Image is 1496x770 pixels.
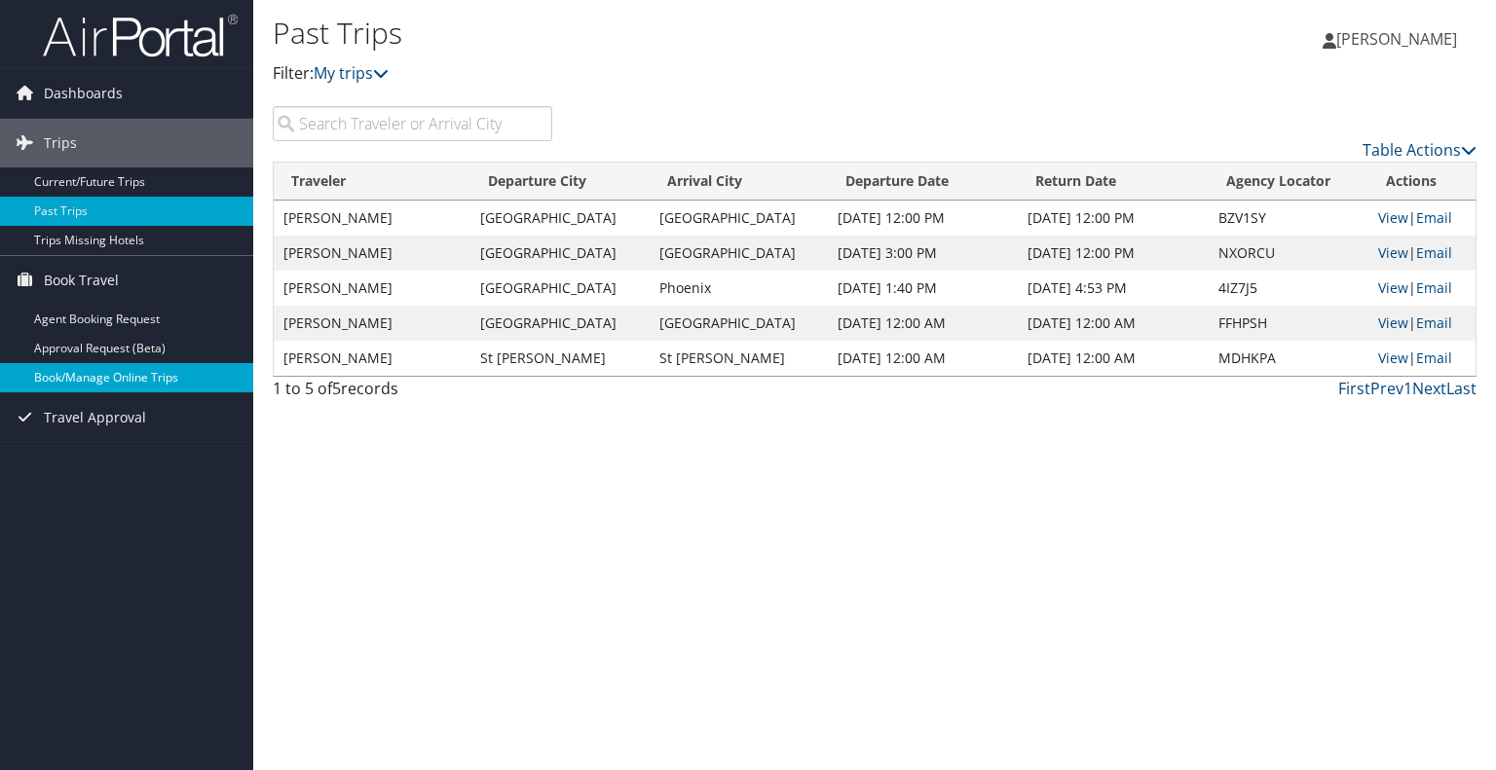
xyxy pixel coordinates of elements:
td: [GEOGRAPHIC_DATA] [650,306,829,341]
a: Email [1416,313,1452,332]
td: St [PERSON_NAME] [470,341,650,376]
td: [GEOGRAPHIC_DATA] [650,201,829,236]
input: Search Traveler or Arrival City [273,106,552,141]
td: [DATE] 12:00 AM [1018,306,1208,341]
a: Next [1412,378,1446,399]
a: First [1338,378,1370,399]
a: My trips [314,62,389,84]
th: Arrival City: activate to sort column ascending [650,163,829,201]
td: | [1368,271,1476,306]
td: [GEOGRAPHIC_DATA] [470,201,650,236]
span: Trips [44,119,77,167]
td: | [1368,201,1476,236]
a: Last [1446,378,1477,399]
a: Email [1416,243,1452,262]
th: Return Date: activate to sort column ascending [1018,163,1208,201]
a: View [1378,313,1408,332]
td: | [1368,306,1476,341]
img: airportal-logo.png [43,13,238,58]
span: Book Travel [44,256,119,305]
a: View [1378,208,1408,227]
td: [GEOGRAPHIC_DATA] [470,306,650,341]
a: View [1378,348,1408,367]
td: [GEOGRAPHIC_DATA] [470,236,650,271]
td: FFHPSH [1209,306,1368,341]
td: | [1368,341,1476,376]
td: 4IZ7J5 [1209,271,1368,306]
th: Agency Locator: activate to sort column ascending [1209,163,1368,201]
td: [GEOGRAPHIC_DATA] [470,271,650,306]
a: View [1378,243,1408,262]
span: [PERSON_NAME] [1336,28,1457,50]
td: MDHKPA [1209,341,1368,376]
td: [DATE] 12:00 AM [828,306,1018,341]
td: [DATE] 12:00 PM [828,201,1018,236]
span: 5 [332,378,341,399]
th: Departure Date: activate to sort column ascending [828,163,1018,201]
td: [PERSON_NAME] [274,306,470,341]
span: Travel Approval [44,393,146,442]
a: Email [1416,278,1452,297]
th: Departure City: activate to sort column ascending [470,163,650,201]
a: Prev [1370,378,1403,399]
a: 1 [1403,378,1412,399]
td: St [PERSON_NAME] [650,341,829,376]
td: [DATE] 12:00 AM [1018,341,1208,376]
span: Dashboards [44,69,123,118]
td: [DATE] 1:40 PM [828,271,1018,306]
td: [DATE] 12:00 AM [828,341,1018,376]
td: NXORCU [1209,236,1368,271]
th: Traveler: activate to sort column ascending [274,163,470,201]
a: [PERSON_NAME] [1323,10,1477,68]
td: [PERSON_NAME] [274,341,470,376]
th: Actions [1368,163,1476,201]
a: Email [1416,348,1452,367]
div: 1 to 5 of records [273,377,552,410]
td: Phoenix [650,271,829,306]
td: [PERSON_NAME] [274,236,470,271]
td: BZV1SY [1209,201,1368,236]
td: [DATE] 12:00 PM [1018,236,1208,271]
td: [GEOGRAPHIC_DATA] [650,236,829,271]
a: View [1378,278,1408,297]
td: [DATE] 3:00 PM [828,236,1018,271]
td: [PERSON_NAME] [274,271,470,306]
td: [PERSON_NAME] [274,201,470,236]
td: [DATE] 12:00 PM [1018,201,1208,236]
td: [DATE] 4:53 PM [1018,271,1208,306]
td: | [1368,236,1476,271]
p: Filter: [273,61,1075,87]
a: Email [1416,208,1452,227]
a: Table Actions [1363,139,1477,161]
h1: Past Trips [273,13,1075,54]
